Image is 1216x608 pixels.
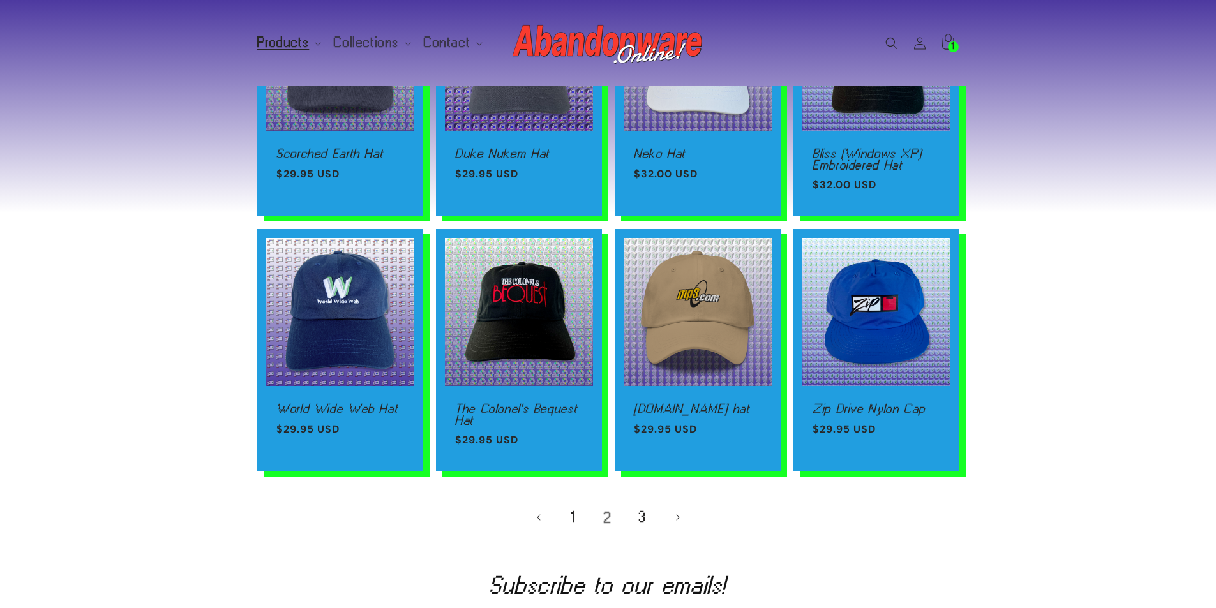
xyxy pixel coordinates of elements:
[276,403,404,415] a: World Wide Web Hat
[634,403,762,415] a: [DOMAIN_NAME] hat
[813,148,940,170] a: Bliss (Windows XP) Embroidered Hat
[513,18,704,69] img: Abandonware
[250,29,327,56] summary: Products
[878,29,906,57] summary: Search
[326,29,416,56] summary: Collections
[952,41,955,52] span: 1
[455,403,583,426] a: The Colonel's Bequest Hat
[334,37,399,48] span: Collections
[416,29,488,56] summary: Contact
[663,503,691,531] a: Next page
[276,148,404,159] a: Scorched Earth Hat
[594,503,622,531] a: Page 2
[257,37,310,48] span: Products
[629,503,657,531] a: Page 3
[507,13,709,73] a: Abandonware
[257,503,959,531] nav: Pagination
[57,575,1159,595] h2: Subscribe to our emails!
[634,148,762,159] a: Neko Hat
[813,403,940,415] a: Zip Drive Nylon Cap
[525,503,553,531] a: Previous page
[455,148,583,159] a: Duke Nukem Hat
[560,503,588,531] a: Page 1
[424,37,470,48] span: Contact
